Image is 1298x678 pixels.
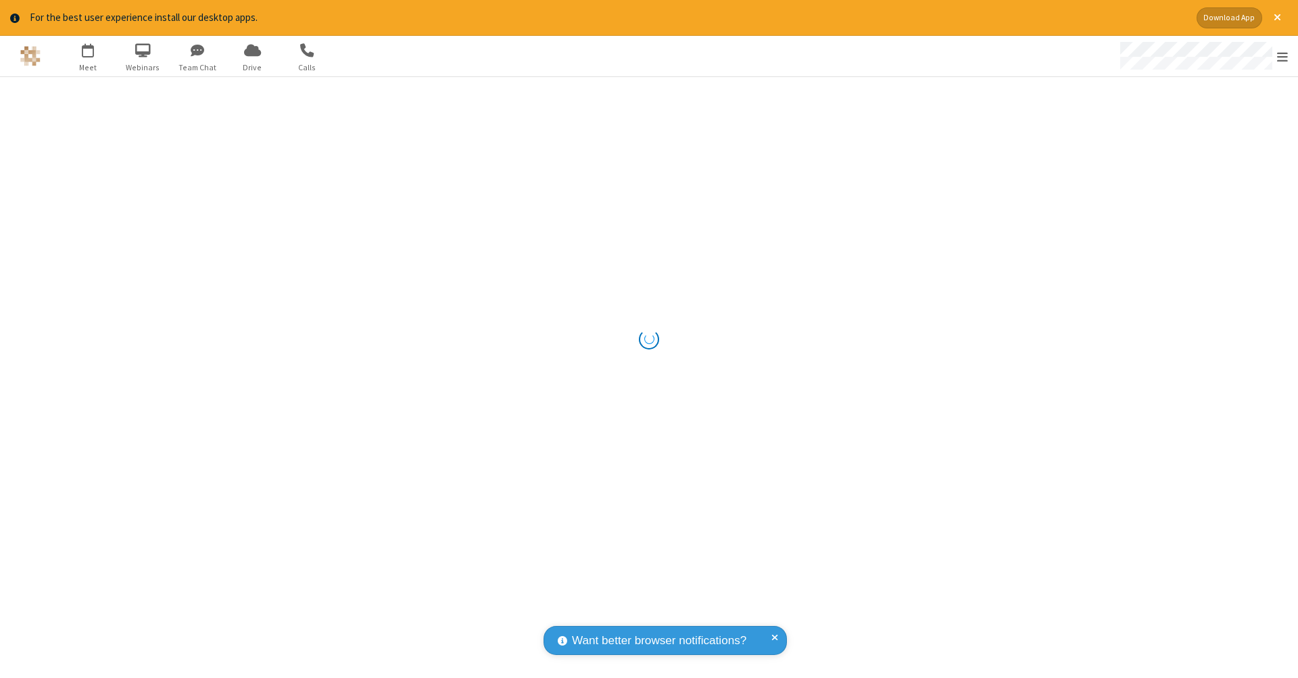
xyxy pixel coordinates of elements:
[282,62,333,74] span: Calls
[118,62,168,74] span: Webinars
[1107,36,1298,76] div: Open menu
[30,10,1186,26] div: For the best user experience install our desktop apps.
[572,632,746,650] span: Want better browser notifications?
[5,36,55,76] button: Logo
[172,62,223,74] span: Team Chat
[227,62,278,74] span: Drive
[20,46,41,66] img: QA Selenium DO NOT DELETE OR CHANGE
[63,62,114,74] span: Meet
[1197,7,1262,28] button: Download App
[1267,7,1288,28] button: Close alert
